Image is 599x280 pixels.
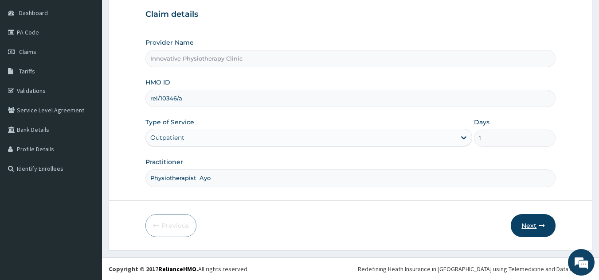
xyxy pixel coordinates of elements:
[19,67,35,75] span: Tariffs
[145,118,194,127] label: Type of Service
[19,9,48,17] span: Dashboard
[46,50,149,61] div: Chat with us now
[19,48,36,56] span: Claims
[511,214,556,237] button: Next
[102,257,599,280] footer: All rights reserved.
[145,10,556,19] h3: Claim details
[4,186,169,217] textarea: Type your message and hit 'Enter'
[150,133,184,142] div: Outpatient
[474,118,489,127] label: Days
[16,44,36,66] img: d_794563401_company_1708531726252_794563401
[145,214,196,237] button: Previous
[51,84,122,173] span: We're online!
[145,38,194,47] label: Provider Name
[358,265,592,273] div: Redefining Heath Insurance in [GEOGRAPHIC_DATA] using Telemedicine and Data Science!
[145,157,183,166] label: Practitioner
[109,265,198,273] strong: Copyright © 2017 .
[145,169,556,187] input: Enter Name
[158,265,196,273] a: RelianceHMO
[145,4,167,26] div: Minimize live chat window
[145,78,170,87] label: HMO ID
[145,90,556,107] input: Enter HMO ID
